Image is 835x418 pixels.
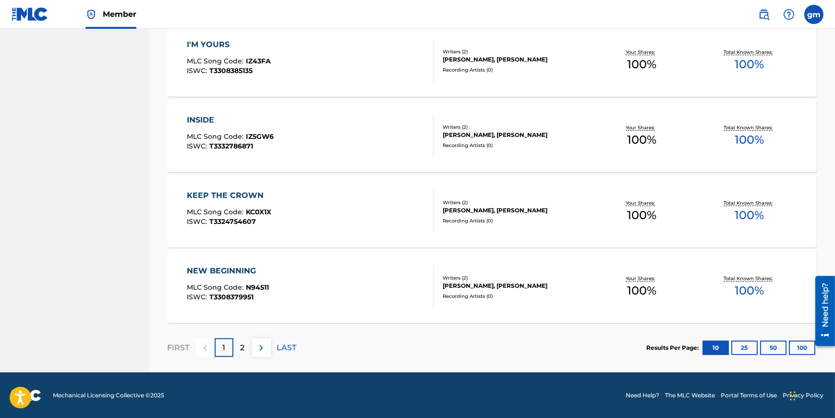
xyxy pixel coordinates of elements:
p: Total Known Shares: [724,124,775,131]
a: Privacy Policy [783,391,823,400]
p: Total Known Shares: [724,49,775,56]
img: search [758,9,770,20]
img: Top Rightsholder [85,9,97,20]
a: I'M YOURSMLC Song Code:IZ43FAISWC:T3308385135Writers (2)[PERSON_NAME], [PERSON_NAME]Recording Art... [168,25,817,97]
span: ISWC : [187,142,209,150]
span: IZ43FA [246,57,271,65]
span: MLC Song Code : [187,57,246,65]
span: KC0X1X [246,208,271,216]
button: 100 [789,341,815,355]
p: Your Shares: [626,199,657,207]
span: 100 % [735,56,764,73]
div: Drag [790,381,796,410]
img: help [783,9,795,20]
p: Total Known Shares: [724,275,775,282]
a: Portal Terms of Use [721,391,777,400]
span: MLC Song Code : [187,283,246,292]
span: MLC Song Code : [187,132,246,141]
button: 10 [702,341,729,355]
p: 2 [241,342,245,354]
a: INSIDEMLC Song Code:IZ5GW6ISWC:T3332786871Writers (2)[PERSON_NAME], [PERSON_NAME]Recording Artist... [168,100,817,172]
a: KEEP THE CROWNMLC Song Code:KC0X1XISWC:T3324754607Writers (2)[PERSON_NAME], [PERSON_NAME]Recordin... [168,175,817,247]
p: LAST [277,342,297,354]
span: T3308385135 [209,66,253,75]
iframe: Resource Center [808,272,835,350]
div: Writers ( 2 ) [443,48,588,55]
a: NEW BEGINNINGMLC Song Code:N94511ISWC:T3308379951Writers (2)[PERSON_NAME], [PERSON_NAME]Recording... [168,251,817,323]
span: T3308379951 [209,293,254,301]
span: IZ5GW6 [246,132,274,141]
div: Recording Artists ( 0 ) [443,66,588,74]
div: [PERSON_NAME], [PERSON_NAME] [443,206,588,215]
div: NEW BEGINNING [187,265,269,277]
img: MLC Logo [12,7,48,21]
span: N94511 [246,283,269,292]
span: 100 % [735,131,764,148]
span: Mechanical Licensing Collective © 2025 [53,391,164,400]
p: Your Shares: [626,275,657,282]
a: Public Search [754,5,774,24]
span: ISWC : [187,66,209,75]
div: [PERSON_NAME], [PERSON_NAME] [443,55,588,64]
span: T3324754607 [209,217,256,226]
div: Writers ( 2 ) [443,274,588,282]
div: Writers ( 2 ) [443,123,588,131]
span: 100 % [627,56,656,73]
p: Results Per Page: [647,344,702,352]
span: ISWC : [187,293,209,301]
span: 100 % [627,131,656,148]
span: 100 % [627,207,656,224]
span: Member [103,9,136,20]
p: Your Shares: [626,49,657,56]
iframe: Chat Widget [787,372,835,418]
img: right [255,342,267,354]
p: FIRST [168,342,190,354]
span: 100 % [735,282,764,299]
div: Writers ( 2 ) [443,199,588,206]
div: User Menu [804,5,823,24]
button: 50 [760,341,787,355]
span: ISWC : [187,217,209,226]
p: Total Known Shares: [724,199,775,207]
div: Recording Artists ( 0 ) [443,142,588,149]
div: I'M YOURS [187,39,271,50]
span: 100 % [627,282,656,299]
a: Need Help? [626,391,659,400]
span: MLC Song Code : [187,208,246,216]
p: 1 [222,342,225,354]
p: Your Shares: [626,124,657,131]
div: Help [779,5,799,24]
div: [PERSON_NAME], [PERSON_NAME] [443,131,588,139]
span: T3332786871 [209,142,253,150]
div: Recording Artists ( 0 ) [443,217,588,224]
span: 100 % [735,207,764,224]
a: The MLC Website [665,391,715,400]
div: Recording Artists ( 0 ) [443,293,588,300]
div: KEEP THE CROWN [187,190,271,201]
button: 25 [731,341,758,355]
div: INSIDE [187,114,274,126]
img: logo [12,390,41,401]
div: [PERSON_NAME], [PERSON_NAME] [443,282,588,290]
